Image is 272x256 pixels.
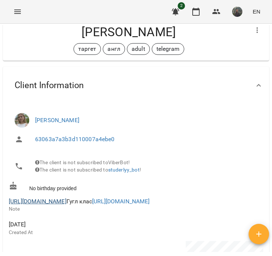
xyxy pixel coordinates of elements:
span: The client is not subscribed to ! [35,167,141,173]
a: [PERSON_NAME] [35,117,79,124]
p: telegram [156,45,180,53]
span: 2 [178,2,185,10]
div: Client Information [3,67,269,104]
a: 63063a7a3b3d110007a4ebe0 [35,136,115,143]
div: telegram [152,43,184,55]
p: Created At [9,229,263,236]
span: EN [253,8,260,15]
p: англ [107,45,120,53]
a: studerlyy_bot [108,167,140,173]
div: таргет [73,43,101,55]
span: Client Information [15,80,84,91]
span: Гугл клас [9,198,150,205]
a: [URL][DOMAIN_NAME] [9,198,67,205]
div: No birthday provided [7,180,265,193]
p: adult [132,45,145,53]
p: таргет [78,45,97,53]
p: Note [9,206,263,213]
a: [URL][DOMAIN_NAME] [92,198,150,205]
div: adult [127,43,150,55]
button: EN [250,5,263,18]
span: The client is not subscribed to ViberBot! [35,159,130,165]
img: Мосійчук Яна Михайлівна [15,113,29,128]
button: Menu [9,3,26,20]
span: [DATE] [9,220,263,229]
h4: [PERSON_NAME] [9,25,249,39]
div: англ [103,43,125,55]
img: fc30e8fe739587b31d91b7996cddffa1.jpg [232,7,242,17]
